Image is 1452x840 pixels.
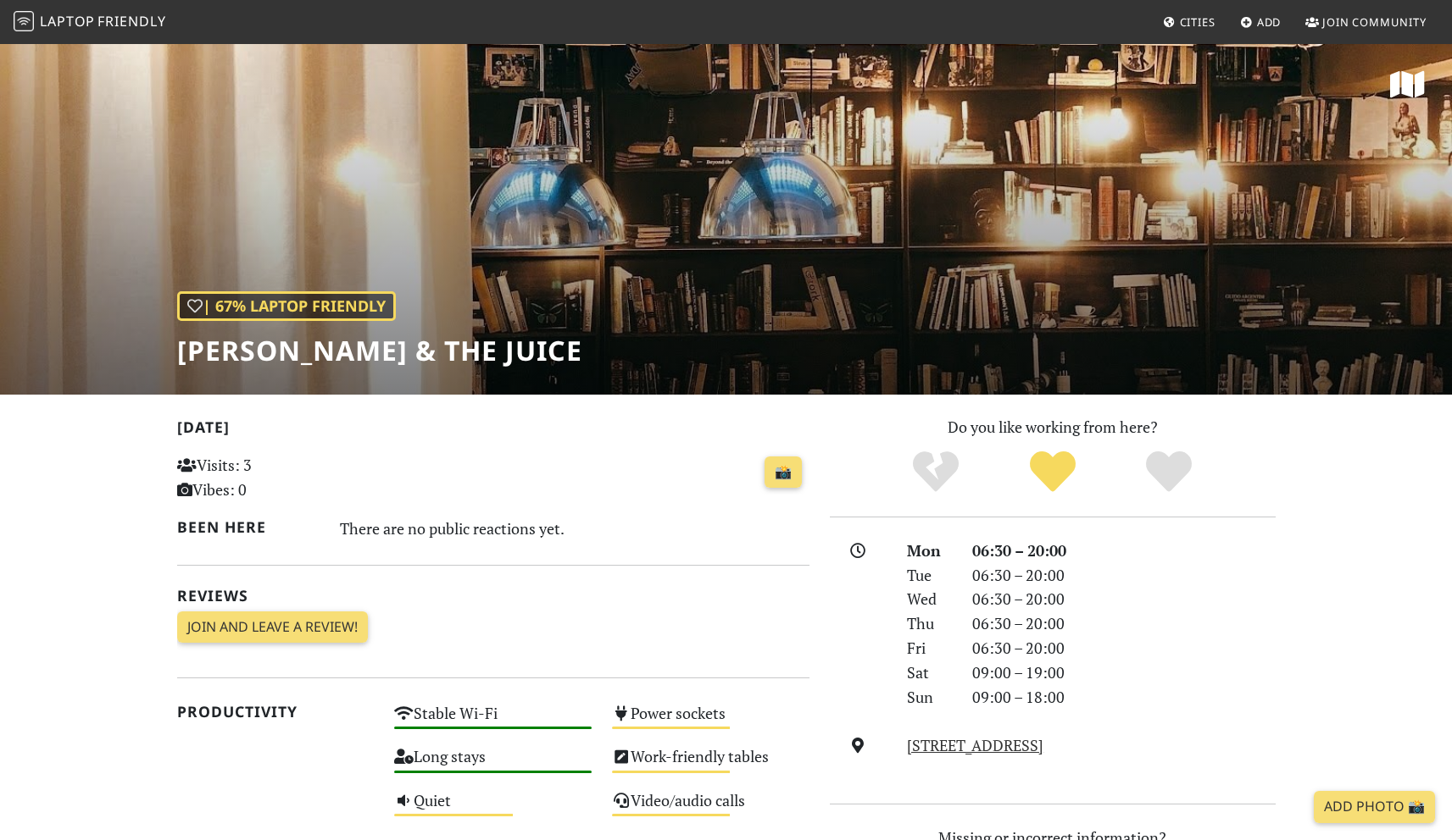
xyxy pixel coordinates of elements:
[897,685,961,710] div: Sun
[962,587,1286,611] div: 06:30 – 20:00
[962,563,1286,588] div: 06:30 – 20:00
[765,456,802,489] a: 📸
[14,8,166,37] a: LaptopFriendly LaptopFriendly
[1314,791,1435,823] a: Add Photo 📸
[602,743,820,786] div: Are tables and chairs comfortable for work?
[897,539,961,563] div: Mon
[830,415,1276,439] p: Do you like working from here?
[602,787,820,830] div: Can you comfortably make audio/video calls?
[907,735,1043,755] a: [STREET_ADDRESS]
[177,418,809,443] h2: [DATE]
[962,660,1286,685] div: 09:00 – 19:00
[602,699,820,743] div: Is it easy to find power sockets?
[177,611,368,644] a: Join and leave a review!
[897,563,961,588] div: Tue
[1299,7,1433,37] a: Join Community
[1257,14,1282,30] span: Add
[1322,14,1427,30] span: Join Community
[384,743,602,786] div: How long can you comfortably stay and work?
[1233,7,1288,37] a: Add
[177,587,809,605] h2: Reviews
[994,449,1111,495] div: Yes
[962,636,1286,660] div: 06:30 – 20:00
[384,787,602,830] div: Is it quiet?
[177,334,582,367] h1: [PERSON_NAME] & THE JUICE
[897,636,961,660] div: Fri
[177,703,375,721] h2: Productivity
[962,539,1286,563] div: 06:30 – 20:00
[897,660,961,685] div: Sat
[897,611,961,636] div: Thu
[1156,7,1222,37] a: Cities
[14,11,34,31] img: LaptopFriendly
[177,453,375,502] p: Visits: 3 Vibes: 0
[962,611,1286,636] div: 06:30 – 20:00
[177,291,396,321] div: In general, do you like working from here?
[1180,14,1216,30] span: Cities
[897,587,961,611] div: Wed
[962,685,1286,710] div: 09:00 – 18:00
[97,12,165,30] span: Friendly
[1110,449,1227,495] div: Definitely!
[40,12,95,30] span: Laptop
[340,515,809,542] div: There are no public reactions yet.
[384,699,602,743] div: Is there Wi-Fi?
[177,518,320,536] h2: Been here
[877,449,994,495] div: No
